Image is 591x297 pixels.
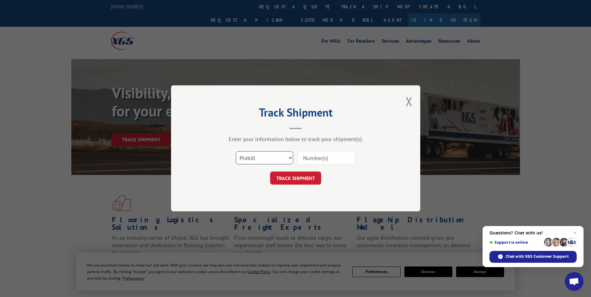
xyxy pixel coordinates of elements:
[489,240,542,245] span: Support is online
[270,172,321,185] button: TRACK SHIPMENT
[202,108,389,120] h2: Track Shipment
[489,251,577,263] div: Chat with XGS Customer Support
[571,229,579,237] span: Close chat
[506,254,569,259] span: Chat with XGS Customer Support
[406,93,412,110] button: Close modal
[202,136,389,143] div: Enter your information below to track your shipment(s).
[489,230,577,235] span: Questions? Chat with us!
[565,272,584,291] div: Open chat
[298,152,355,165] input: Number(s)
